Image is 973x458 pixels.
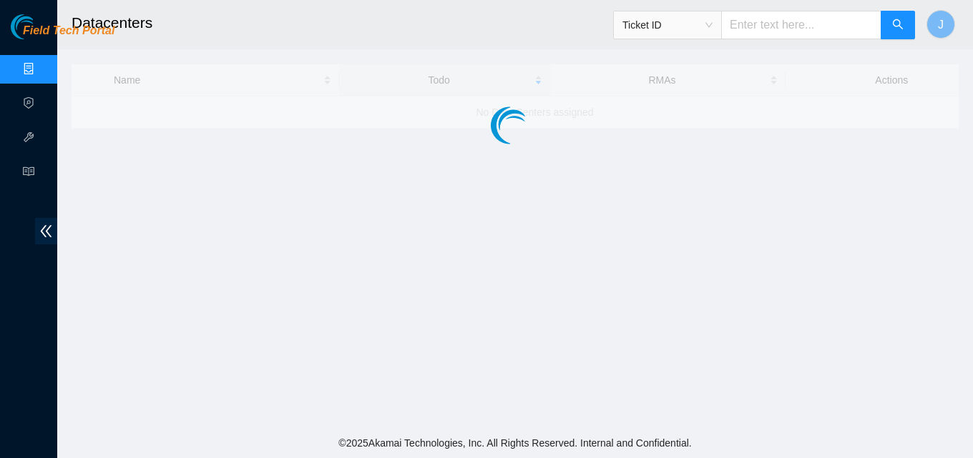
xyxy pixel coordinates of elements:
span: double-left [35,218,57,244]
span: Field Tech Portal [23,24,114,38]
button: search [881,11,915,39]
a: Akamai TechnologiesField Tech Portal [11,26,114,44]
span: Ticket ID [622,14,713,36]
span: search [892,19,904,32]
input: Enter text here... [721,11,881,39]
button: J [926,10,955,39]
footer: © 2025 Akamai Technologies, Inc. All Rights Reserved. Internal and Confidential. [57,428,973,458]
span: J [938,16,944,34]
img: Akamai Technologies [11,14,72,39]
span: read [23,159,34,188]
